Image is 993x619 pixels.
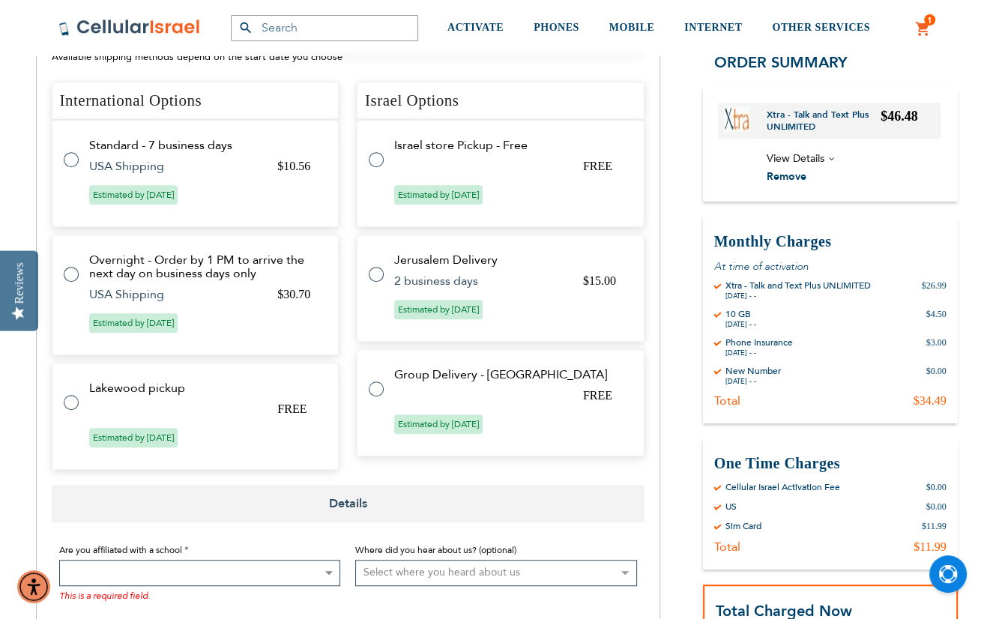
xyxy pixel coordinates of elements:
div: Total [714,393,740,408]
span: Details [52,485,645,522]
a: Xtra - Talk and Text Plus UNLIMITED [767,109,881,133]
td: 2 business days [394,274,564,288]
td: Standard - 7 business days [89,139,321,152]
div: $0.00 [926,501,947,513]
td: Group Delivery - [GEOGRAPHIC_DATA] [394,368,626,381]
div: US [725,501,737,513]
td: Israel store Pickup - Free [394,139,626,152]
span: $46.48 [881,109,918,124]
td: Jerusalem Delivery [394,253,626,267]
span: FREE [277,402,307,415]
span: FREE [583,160,612,172]
div: $11.99 [914,540,946,555]
td: Overnight - Order by 1 PM to arrive the next day on business days only [89,253,321,280]
div: Xtra - Talk and Text Plus UNLIMITED [725,280,871,292]
span: Estimated by [DATE] [89,313,178,333]
div: $0.00 [926,365,947,386]
div: Reviews [13,262,26,304]
div: $4.50 [926,308,947,329]
td: USA Shipping [89,160,259,173]
div: Phone Insurance [725,336,793,348]
div: Sim Card [725,520,761,532]
h3: One Time Charges [714,453,947,474]
h4: International Options [52,82,339,121]
img: Xtra - Talk and Text Plus UNLIMITED [724,106,749,132]
div: $11.99 [922,520,947,532]
span: PHONES [534,22,579,33]
div: 10 GB [725,308,756,320]
p: At time of activation [714,259,947,274]
span: Estimated by [DATE] [394,185,483,205]
span: Estimated by [DATE] [394,414,483,434]
div: Cellular Israel Activation Fee [725,481,840,493]
a: 1 [915,20,932,38]
span: Estimated by [DATE] [89,185,178,205]
span: $15.00 [583,274,616,287]
div: Accessibility Menu [17,570,50,603]
div: $3.00 [926,336,947,357]
div: New Number [725,365,781,377]
span: View Details [767,151,824,166]
td: Lakewood pickup [89,381,321,395]
span: Are you affiliated with a school [59,544,182,556]
span: Remove [767,170,806,184]
span: 1 [927,14,932,26]
div: [DATE] - - [725,320,756,329]
input: Search [231,15,418,41]
span: Estimated by [DATE] [394,300,483,319]
span: ACTIVATE [447,22,504,33]
div: $0.00 [926,481,947,493]
span: MOBILE [609,22,655,33]
div: $26.99 [922,280,947,301]
span: Order Summary [714,52,848,73]
span: $30.70 [277,288,310,301]
div: [DATE] - - [725,377,781,386]
td: USA Shipping [89,288,259,301]
span: OTHER SERVICES [772,22,870,33]
span: Where did you hear about us? (optional) [355,544,516,556]
h4: Israel Options [357,82,645,121]
div: $34.49 [914,393,947,408]
span: This is a required field. [59,590,150,602]
img: Cellular Israel Logo [58,19,201,37]
div: [DATE] - - [725,292,871,301]
div: Total [714,540,740,555]
div: [DATE] - - [725,348,793,357]
span: Estimated by [DATE] [89,428,178,447]
span: INTERNET [684,22,742,33]
span: FREE [583,389,612,402]
span: $10.56 [277,160,310,172]
h3: Monthly Charges [714,232,947,252]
